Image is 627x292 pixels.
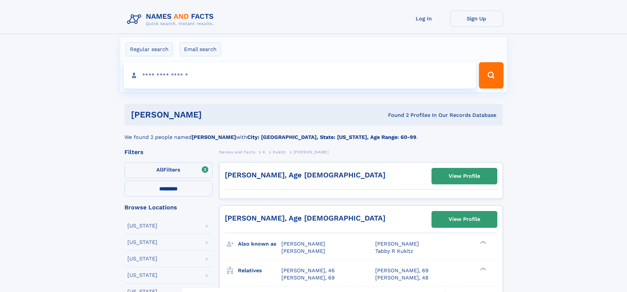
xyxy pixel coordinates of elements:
[449,169,480,184] div: View Profile
[238,265,281,276] h3: Relatives
[479,62,503,89] button: Search Button
[432,211,497,227] a: View Profile
[225,171,385,179] a: [PERSON_NAME], Age [DEMOGRAPHIC_DATA]
[273,148,286,156] a: Kukitz
[479,267,486,271] div: ❯
[294,150,329,154] span: [PERSON_NAME]
[124,162,213,178] label: Filters
[479,240,486,244] div: ❯
[124,204,213,210] div: Browse Locations
[432,168,497,184] a: View Profile
[180,42,221,56] label: Email search
[124,62,476,89] input: search input
[281,274,335,281] a: [PERSON_NAME], 69
[281,248,325,254] span: [PERSON_NAME]
[124,149,213,155] div: Filters
[127,223,157,228] div: [US_STATE]
[263,150,266,154] span: K
[127,256,157,261] div: [US_STATE]
[273,150,286,154] span: Kukitz
[238,238,281,250] h3: Also known as
[375,248,413,254] span: Tabby R Kukitz
[398,11,450,27] a: Log In
[131,111,295,119] h1: [PERSON_NAME]
[124,11,219,28] img: Logo Names and Facts
[295,112,496,119] div: Found 2 Profiles In Our Records Database
[225,214,385,222] a: [PERSON_NAME], Age [DEMOGRAPHIC_DATA]
[375,241,419,247] span: [PERSON_NAME]
[375,267,429,274] a: [PERSON_NAME], 69
[192,134,236,140] b: [PERSON_NAME]
[450,11,503,27] a: Sign Up
[126,42,173,56] label: Regular search
[263,148,266,156] a: K
[124,125,503,141] div: We found 2 people named with .
[156,167,163,173] span: All
[247,134,416,140] b: City: [GEOGRAPHIC_DATA], State: [US_STATE], Age Range: 60-99
[127,273,157,278] div: [US_STATE]
[281,241,325,247] span: [PERSON_NAME]
[281,267,335,274] a: [PERSON_NAME], 46
[449,212,480,227] div: View Profile
[219,148,255,156] a: Names and Facts
[375,274,429,281] a: [PERSON_NAME], 48
[127,240,157,245] div: [US_STATE]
